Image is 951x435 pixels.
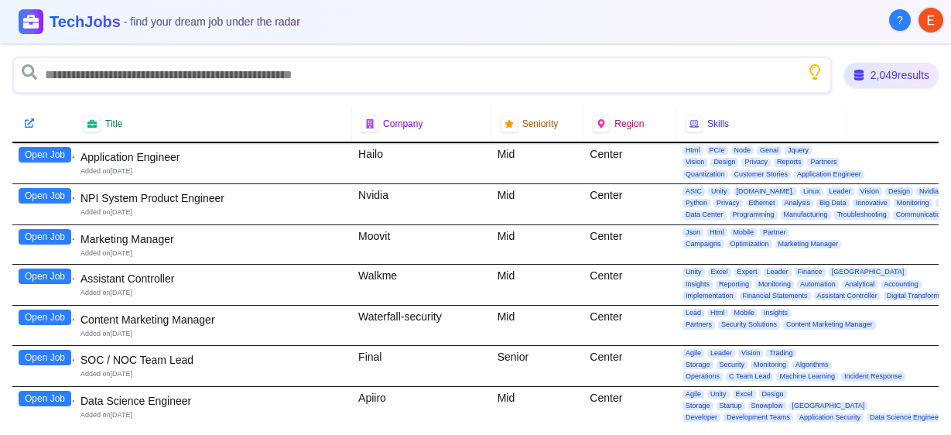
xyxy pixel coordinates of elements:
span: Html [707,309,728,317]
div: NPI System Product Engineer [80,190,346,206]
span: Company [383,118,422,130]
span: Automation [797,280,839,289]
span: Unity [708,187,730,196]
span: Design [759,390,787,399]
span: Content Marketing Manager [783,320,876,329]
div: Application Engineer [80,149,346,165]
div: Center [583,184,676,224]
span: Financial Statements [740,292,811,300]
div: Senior [491,346,584,386]
span: Reporting [716,280,752,289]
span: Unity [682,268,705,276]
div: Mid [491,306,584,345]
span: Skills [707,118,729,130]
span: Application Security [796,413,864,422]
span: Partner [760,228,789,237]
span: Optimization [727,240,772,248]
span: Finance [795,268,826,276]
button: Open Job [19,310,71,325]
span: Innovative [853,199,891,207]
span: Python [682,199,710,207]
span: Unity [707,390,730,399]
span: Data Science Engineer [867,413,944,422]
span: Expert [734,268,761,276]
div: Added on [DATE] [80,410,346,420]
span: PCIe [706,146,728,155]
span: Nvidia [916,187,942,196]
span: Implementation [682,292,737,300]
span: Html [682,146,703,155]
span: Storage [682,361,713,369]
span: Snowplow [748,402,786,410]
span: Vision [857,187,882,196]
div: Mid [491,225,584,265]
div: Moovit [352,225,491,265]
span: Analysis [782,199,814,207]
div: Waterfall-security [352,306,491,345]
span: Ethernet [746,199,778,207]
span: Leader [826,187,854,196]
span: Accounting [881,280,922,289]
span: Genai [757,146,782,155]
div: Added on [DATE] [80,207,346,217]
span: Campaigns [682,240,724,248]
span: Linux [800,187,823,196]
span: ? [897,12,903,28]
div: Final [352,346,491,386]
span: Algorithms [792,361,832,369]
span: Seniority [522,118,559,130]
span: [GEOGRAPHIC_DATA] [789,402,868,410]
span: Data Center [682,211,727,219]
div: Hailo [352,143,491,183]
div: Added on [DATE] [80,248,346,259]
span: Leader [707,349,735,358]
div: Center [583,306,676,345]
span: Monitoring [894,199,932,207]
span: Development Teams [724,413,793,422]
span: Design [885,187,913,196]
div: Content Marketing Manager [80,312,346,327]
button: User menu [917,6,945,34]
button: Open Job [19,269,71,284]
span: Html [706,228,727,237]
div: Nvidia [352,184,491,224]
span: [GEOGRAPHIC_DATA] [829,268,908,276]
span: Monitoring [751,361,789,369]
span: Big Data [816,199,850,207]
span: Operations [682,372,723,381]
div: Center [583,225,676,265]
span: Troubleshooting [834,211,890,219]
div: Data Science Engineer [80,393,346,409]
span: Incident Response [841,372,905,381]
span: Manufacturing [781,211,831,219]
span: Security Solutions [718,320,780,329]
div: Center [583,346,676,386]
span: - find your dream job under the radar [124,15,300,28]
div: Apiiro [352,387,491,427]
span: Partners [807,158,840,166]
span: Analytical [842,280,878,289]
button: Open Job [19,229,71,245]
span: ASIC [682,187,705,196]
span: Startup [717,402,745,410]
span: Region [614,118,644,130]
span: Programming [730,211,778,219]
span: Agile [682,390,704,399]
span: Customer Stories [731,170,792,179]
span: Node [731,146,754,155]
span: Security [717,361,748,369]
span: Insights [761,309,791,317]
div: Mid [491,184,584,224]
div: Center [583,265,676,305]
span: Vision [682,158,707,166]
button: Open Job [19,350,71,365]
div: Marketing Manager [80,231,346,247]
span: Trading [766,349,795,358]
span: Insights [682,280,713,289]
div: Added on [DATE] [80,288,346,298]
div: Added on [DATE] [80,329,346,339]
span: Agile [682,349,704,358]
span: Excel [708,268,731,276]
span: Leader [764,268,792,276]
h1: TechJobs [50,11,300,33]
